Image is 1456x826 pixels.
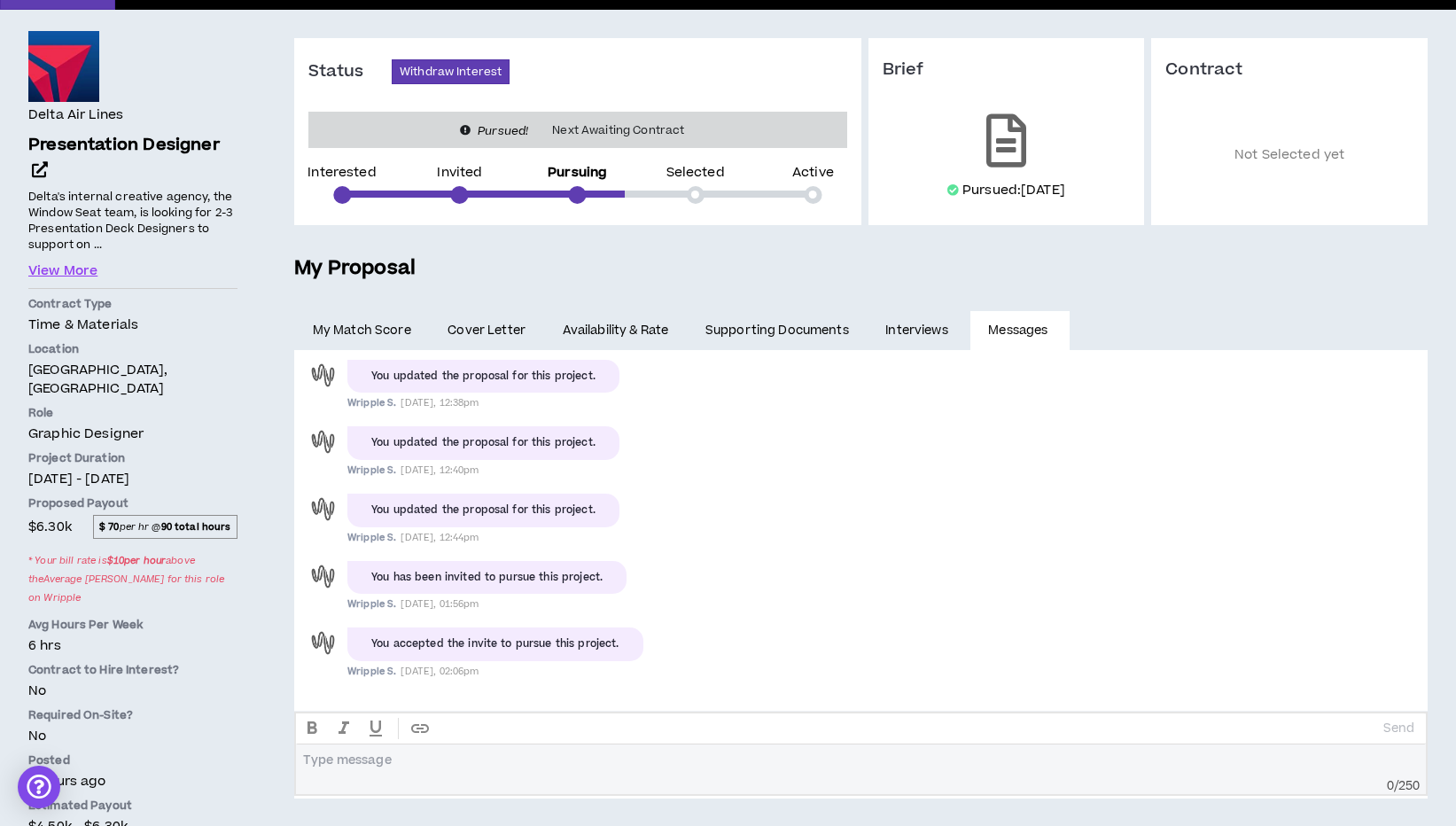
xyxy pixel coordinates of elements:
span: [DATE], 12:40pm [401,464,479,477]
button: Withdraw Interest [392,59,510,84]
h3: Status [308,61,392,82]
h3: Contract [1165,59,1413,81]
span: Cover Letter [448,321,526,340]
p: [DATE] - [DATE] [28,470,237,488]
button: UNDERLINE text [360,713,392,744]
i: Pursued! [478,123,528,139]
p: Location [28,341,237,357]
p: Posted [28,752,237,768]
div: Wripple S. [308,360,339,391]
p: Selected [666,167,725,179]
p: Proposed Payout [28,495,237,511]
p: Estimated Payout [28,798,237,814]
h5: My Proposal [294,253,1428,284]
strong: 90 total hours [161,520,231,534]
div: Wripple S. [308,426,339,457]
span: [DATE], 12:44pm [401,531,479,544]
a: My Match Score [294,311,430,350]
span: [DATE], 01:56pm [401,597,479,611]
a: Messages [970,311,1071,350]
h4: Delta Air Lines [28,105,123,125]
p: Role [28,405,237,421]
button: Send [1376,716,1421,741]
span: per hr @ [93,515,237,538]
p: 6 hrs [28,636,237,655]
div: Wripple S. [308,627,339,658]
p: Time & Materials [28,316,237,334]
span: Wripple S. [347,665,396,678]
a: Presentation Designer [28,133,237,184]
p: Required On-Site? [28,707,237,723]
div: You accepted the invite to pursue this project. [371,636,619,652]
p: Avg Hours Per Week [28,617,237,633]
span: Wripple S. [347,396,396,409]
p: Invited [437,167,482,179]
p: Active [792,167,834,179]
span: 0 [1387,777,1394,795]
p: Pursuing [548,167,607,179]
p: 3 hours ago [28,772,237,791]
strong: $ 70 [99,520,120,534]
a: Interviews [868,311,970,350]
button: ITALIC text [328,713,360,744]
span: [DATE], 12:38pm [401,396,479,409]
div: You updated the proposal for this project. [371,503,596,518]
p: Not Selected yet [1165,107,1413,204]
div: You has been invited to pursue this project. [371,570,603,586]
div: Wripple S. [308,494,339,525]
span: Presentation Designer [28,133,220,157]
button: View More [28,261,97,281]
span: Wripple S. [347,531,396,544]
p: Send [1383,721,1414,736]
span: / 250 [1394,777,1421,795]
p: Contract Type [28,296,237,312]
span: Next Awaiting Contract [541,121,695,139]
span: * Your bill rate is above the Average [PERSON_NAME] for this role on Wripple [28,548,237,609]
p: No [28,727,237,745]
span: Graphic Designer [28,425,144,443]
div: Open Intercom Messenger [18,766,60,808]
button: BOLD text [296,713,328,744]
div: Wripple S. [308,561,339,592]
span: Wripple S. [347,464,396,477]
strong: $ 10 per hour [107,554,167,567]
p: Interested [308,167,376,179]
p: [GEOGRAPHIC_DATA], [GEOGRAPHIC_DATA] [28,361,237,398]
p: Contract to Hire Interest? [28,662,237,678]
span: [DATE], 02:06pm [401,665,479,678]
a: Availability & Rate [544,311,687,350]
div: You updated the proposal for this project. [371,435,596,451]
p: No [28,682,237,700]
div: You updated the proposal for this project. [371,369,596,385]
span: Wripple S. [347,597,396,611]
button: create hypertext link [404,713,436,744]
a: Supporting Documents [687,311,867,350]
p: Delta's internal creative agency, the Window Seat team, is looking for 2-3 Presentation Deck Desi... [28,187,237,253]
p: Project Duration [28,450,237,466]
p: Pursued: [DATE] [962,182,1065,199]
h3: Brief [883,59,1131,81]
span: $6.30k [28,515,72,539]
